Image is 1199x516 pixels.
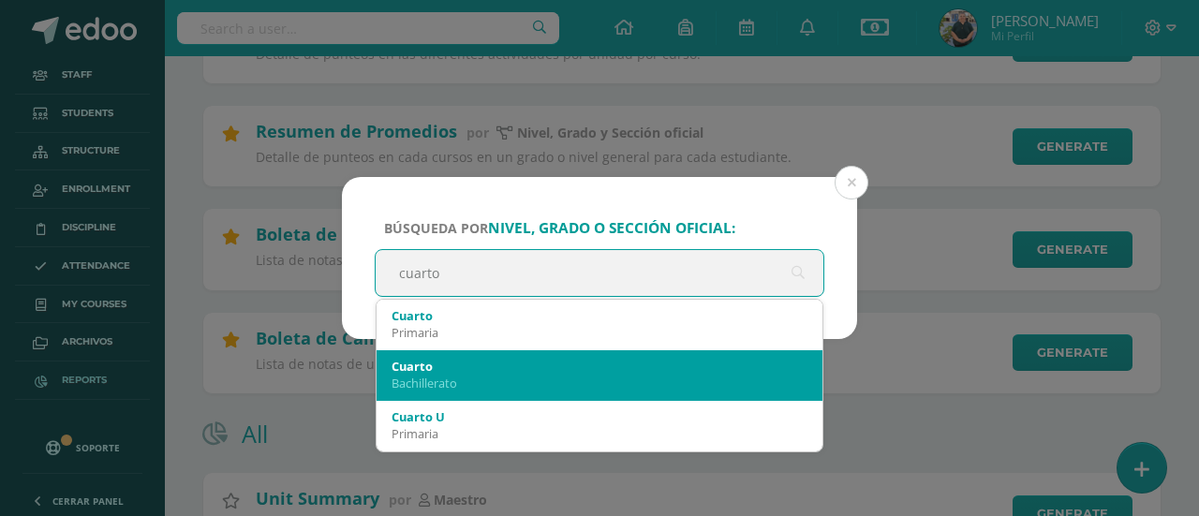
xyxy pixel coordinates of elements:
div: Primaria [392,324,807,341]
div: Bachillerato [392,375,807,391]
div: Cuarto U [392,408,807,425]
span: Búsqueda por [384,219,735,237]
button: Close (Esc) [835,166,868,199]
input: ej. Primero primaria, etc. [376,250,823,296]
strong: nivel, grado o sección oficial: [488,218,735,238]
div: Primaria [392,425,807,442]
div: Cuarto [392,307,807,324]
div: Cuarto [392,358,807,375]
